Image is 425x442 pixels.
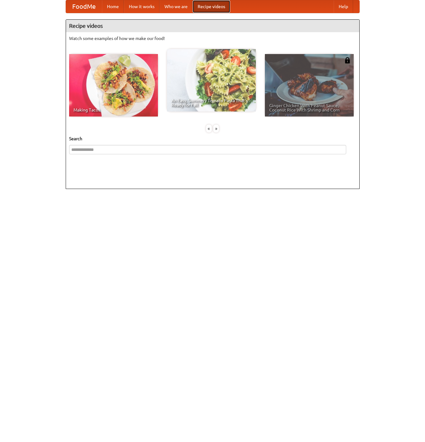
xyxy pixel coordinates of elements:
a: Recipe videos [193,0,230,13]
a: An Easy, Summery Tomato Pasta That's Ready for Fall [167,49,256,112]
h5: Search [69,136,356,142]
span: Making Tacos [73,108,154,112]
p: Watch some examples of how we make our food! [69,35,356,42]
a: Home [102,0,124,13]
a: Help [334,0,353,13]
span: An Easy, Summery Tomato Pasta That's Ready for Fall [171,98,251,107]
a: FoodMe [66,0,102,13]
div: « [206,125,212,132]
div: » [213,125,219,132]
img: 483408.png [344,57,351,63]
h4: Recipe videos [66,20,359,32]
a: How it works [124,0,159,13]
a: Who we are [159,0,193,13]
a: Making Tacos [69,54,158,117]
